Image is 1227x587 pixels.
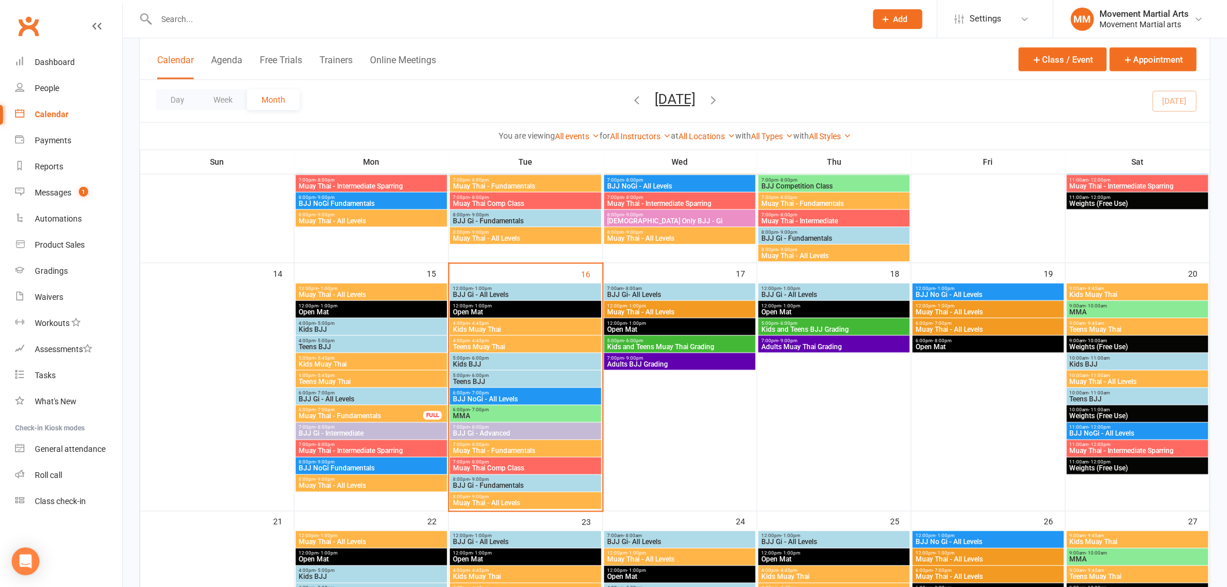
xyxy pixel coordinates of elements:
[470,230,489,235] span: - 9:00pm
[35,188,71,197] div: Messages
[318,534,337,539] span: - 1:00pm
[761,326,907,333] span: Kids and Teens BJJ Grading
[15,180,122,206] a: Messages 1
[470,425,489,430] span: - 8:00pm
[1089,373,1110,378] span: - 11:00am
[610,132,671,141] a: All Instructors
[932,338,952,343] span: - 8:00pm
[1086,321,1105,326] span: - 9:45am
[318,286,337,291] span: - 1:00pm
[1071,8,1094,31] div: MM
[970,6,1002,32] span: Settings
[14,12,43,41] a: Clubworx
[1110,48,1197,71] button: Appointment
[778,177,797,183] span: - 8:00pm
[15,310,122,336] a: Workouts
[298,183,445,190] span: Muay Thai - Intermediate Sparring
[607,195,753,200] span: 7:00pm
[736,512,757,531] div: 24
[35,345,92,354] div: Assessments
[793,131,809,140] strong: with
[35,318,70,328] div: Workouts
[912,150,1066,174] th: Fri
[15,389,122,415] a: What's New
[761,291,907,298] span: BJJ Gi - All Levels
[1069,378,1206,385] span: Muay Thai - All Levels
[761,183,907,190] span: BJJ Competition Class
[15,206,122,232] a: Automations
[15,258,122,284] a: Gradings
[298,177,445,183] span: 7:00pm
[915,286,1062,291] span: 12:00pm
[298,396,445,403] span: BJJ Gi - All Levels
[452,408,599,413] span: 6:00pm
[35,57,75,67] div: Dashboard
[761,177,907,183] span: 7:00pm
[873,9,923,29] button: Add
[315,373,335,378] span: - 5:45pm
[315,425,335,430] span: - 8:00pm
[298,218,445,224] span: Muay Thai - All Levels
[1019,48,1107,71] button: Class / Event
[298,408,424,413] span: 6:00pm
[452,390,599,396] span: 6:00pm
[932,321,952,326] span: - 7:00pm
[761,343,907,350] span: Adults Muay Thai Grading
[470,356,489,361] span: - 6:00pm
[1069,408,1206,413] span: 10:00am
[315,356,335,361] span: - 5:45pm
[35,110,68,119] div: Calendar
[298,465,445,472] span: BJJ NoGi Fundamentals
[1086,338,1108,343] span: - 10:00am
[761,218,907,224] span: Muay Thai - Intermediate
[247,89,300,110] button: Month
[607,356,753,361] span: 7:00pm
[470,321,489,326] span: - 4:45pm
[1069,195,1206,200] span: 11:00am
[452,495,599,500] span: 8:00pm
[757,150,912,174] th: Thu
[1086,286,1105,291] span: - 9:45am
[890,512,911,531] div: 25
[315,321,335,326] span: - 5:00pm
[603,150,757,174] th: Wed
[778,195,797,200] span: - 8:00pm
[470,495,489,500] span: - 9:00pm
[1089,460,1111,465] span: - 12:00pm
[735,131,751,140] strong: with
[1069,286,1206,291] span: 9:00am
[470,460,489,465] span: - 8:00pm
[1069,430,1206,437] span: BJJ NoGi - All Levels
[470,443,489,448] span: - 8:00pm
[452,326,599,333] span: Kids Muay Thai
[315,338,335,343] span: - 5:00pm
[153,11,858,27] input: Search...
[452,361,599,368] span: Kids BJJ
[470,408,489,413] span: - 7:00pm
[452,373,599,378] span: 5:00pm
[1069,321,1206,326] span: 9:00am
[607,361,753,368] span: Adults BJJ Grading
[1069,309,1206,316] span: MMA
[298,477,445,483] span: 8:00pm
[1089,443,1111,448] span: - 12:00pm
[1086,534,1105,539] span: - 9:45am
[298,390,445,396] span: 6:00pm
[35,444,106,454] div: General attendance
[452,534,599,539] span: 12:00pm
[260,55,302,79] button: Free Trials
[449,150,603,174] th: Tue
[1069,425,1206,430] span: 11:00am
[1044,263,1065,282] div: 19
[582,264,602,283] div: 16
[1100,19,1189,30] div: Movement Martial arts
[298,321,445,326] span: 4:00pm
[761,303,907,309] span: 12:00pm
[1069,183,1206,190] span: Muay Thai - Intermediate Sparring
[915,321,1062,326] span: 6:00pm
[624,230,643,235] span: - 9:00pm
[470,477,489,483] span: - 9:00pm
[778,321,797,326] span: - 6:00pm
[1069,413,1206,420] span: Weights (Free Use)
[452,183,599,190] span: Muay Thai - Fundamentals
